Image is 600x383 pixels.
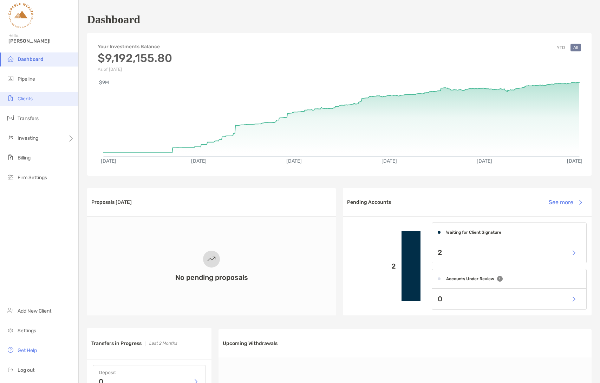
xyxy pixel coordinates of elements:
span: Billing [18,155,31,161]
button: See more [543,195,587,210]
text: $9M [99,80,109,86]
span: Settings [18,328,36,334]
span: Dashboard [18,56,44,62]
h4: Accounts Under Review [446,276,494,281]
text: [DATE] [286,158,302,164]
span: Clients [18,96,33,102]
text: [DATE] [191,158,207,164]
p: 0 [438,295,442,303]
text: [DATE] [567,158,582,164]
h4: Waiting for Client Signature [446,230,501,235]
img: get-help icon [6,346,15,354]
img: pipeline icon [6,74,15,83]
p: 2 [438,248,442,257]
span: Pipeline [18,76,35,82]
p: As of [DATE] [98,67,172,72]
img: investing icon [6,133,15,142]
h4: Deposit [99,370,200,376]
span: Transfers [18,115,39,121]
text: [DATE] [101,158,116,164]
span: Get Help [18,347,37,353]
span: Add New Client [18,308,51,314]
span: Investing [18,135,38,141]
h3: Proposals [DATE] [91,199,132,205]
img: Zoe Logo [8,3,33,28]
text: [DATE] [477,158,492,164]
h3: Pending Accounts [347,199,391,205]
button: All [570,44,581,51]
h3: Upcoming Withdrawals [223,340,278,346]
img: logout icon [6,365,15,374]
img: add_new_client icon [6,306,15,315]
p: 2 [348,262,396,271]
p: Last 2 Months [149,339,177,348]
span: [PERSON_NAME]! [8,38,74,44]
h4: Your Investments Balance [98,44,172,50]
h3: $9,192,155.80 [98,51,172,65]
h3: No pending proposals [175,273,248,282]
img: transfers icon [6,114,15,122]
img: clients icon [6,94,15,102]
button: YTD [554,44,568,51]
img: billing icon [6,153,15,162]
img: firm-settings icon [6,173,15,181]
text: [DATE] [381,158,397,164]
img: settings icon [6,326,15,334]
img: dashboard icon [6,55,15,63]
h1: Dashboard [87,13,140,26]
span: Log out [18,367,34,373]
h3: Transfers in Progress [91,340,142,346]
span: Firm Settings [18,175,47,181]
